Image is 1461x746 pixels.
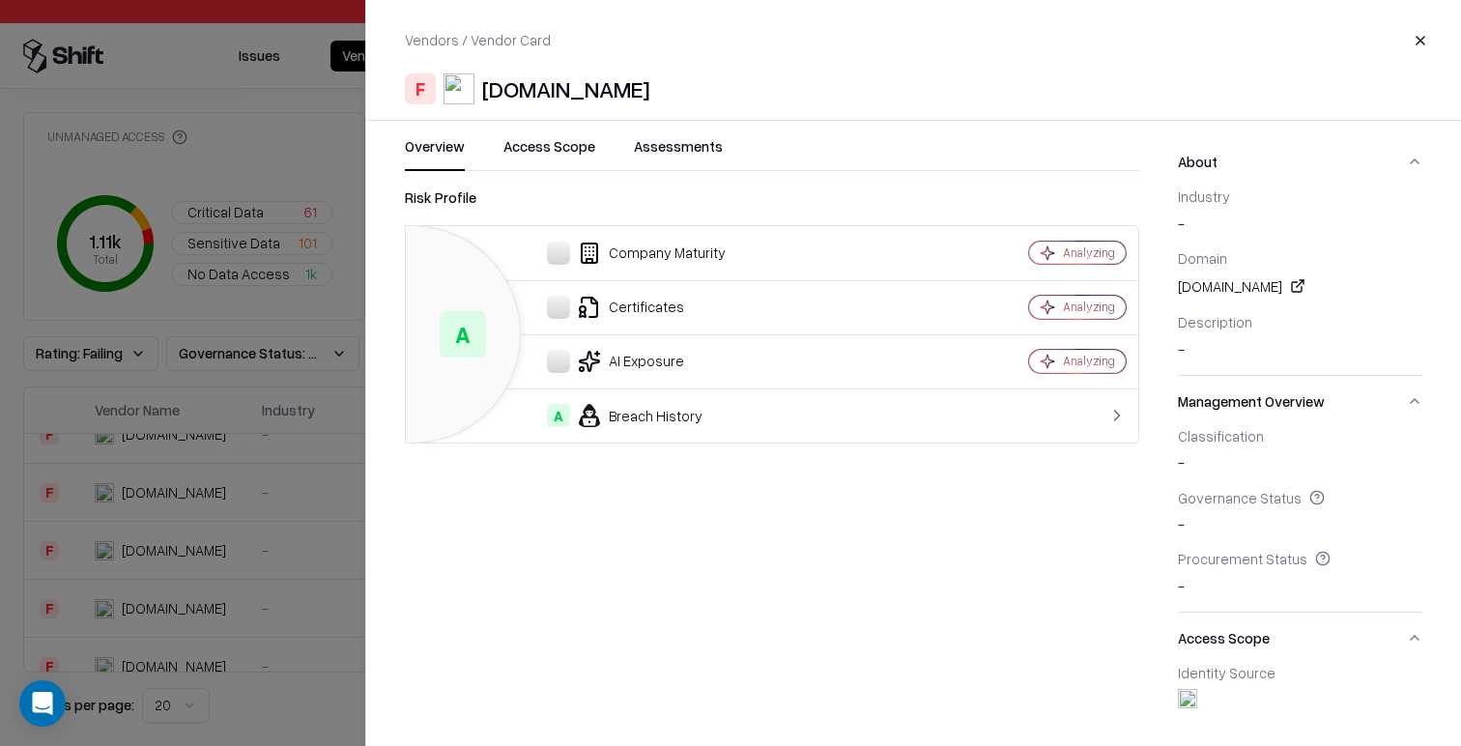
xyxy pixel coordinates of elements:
[1063,244,1115,261] div: Analyzing
[421,242,928,265] div: Company Maturity
[405,136,465,171] button: Overview
[1178,427,1422,473] div: -
[634,136,723,171] button: Assessments
[421,296,928,319] div: Certificates
[1178,664,1422,681] div: Identity Source
[1178,136,1422,187] button: About
[1178,689,1197,708] img: entra.microsoft.com
[1063,353,1115,369] div: Analyzing
[1178,550,1422,596] div: -
[421,350,928,373] div: AI Exposure
[1178,613,1422,664] button: Access Scope
[1178,489,1422,506] div: Governance Status
[1178,427,1422,445] div: Classification
[482,73,649,104] div: [DOMAIN_NAME]
[1063,299,1115,315] div: Analyzing
[1178,274,1422,298] div: [DOMAIN_NAME]
[1178,313,1422,330] div: Description
[1178,489,1422,535] div: -
[440,311,486,358] div: A
[1178,249,1422,267] div: Domain
[1178,187,1422,375] div: About
[1178,550,1422,567] div: Procurement Status
[405,30,551,50] p: Vendors / Vendor Card
[1178,376,1422,427] button: Management Overview
[1178,187,1422,234] div: -
[405,186,1139,210] div: Risk Profile
[1178,187,1422,205] div: Industry
[1178,427,1422,612] div: Management Overview
[503,136,595,171] button: Access Scope
[1178,313,1422,359] div: -
[421,404,928,427] div: Breach History
[444,73,474,104] img: casinotech.com
[405,73,436,104] div: F
[547,404,570,427] div: A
